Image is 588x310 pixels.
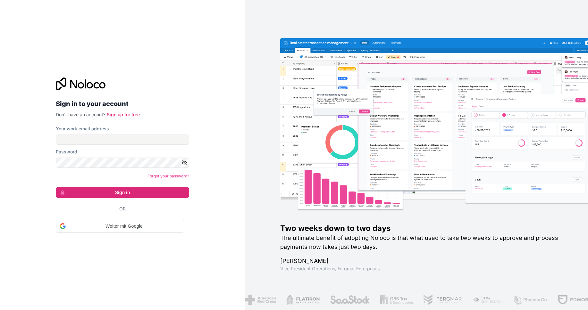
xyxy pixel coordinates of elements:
[56,158,189,168] input: Password
[280,223,567,233] h1: Two weeks down to two days
[56,149,77,155] label: Password
[423,295,462,305] img: /assets/fergmar-CudnrXN5.png
[56,98,189,110] h2: Sign in to your account
[56,126,109,132] label: Your work email address
[56,220,184,232] div: Weiter mit Google
[68,223,180,230] span: Weiter mit Google
[107,112,140,117] a: Sign up for free
[280,265,567,272] h1: Vice President Operations , Fergmar Enterprises
[56,187,189,198] button: Sign in
[56,135,189,145] input: Email address
[513,295,547,305] img: /assets/phoenix-BREaitsQ.png
[280,257,567,265] h1: [PERSON_NAME]
[380,295,413,305] img: /assets/gbstax-C-GtDUiK.png
[245,295,276,305] img: /assets/american-red-cross-BAupjrZR.png
[119,206,126,212] span: Or
[286,295,320,305] img: /assets/flatiron-C8eUkumj.png
[473,295,503,305] img: /assets/fiera-fwj2N5v4.png
[330,295,370,305] img: /assets/saastock-C6Zbiodz.png
[56,112,105,117] span: Don't have an account?
[147,174,189,178] a: Forgot your password?
[280,233,567,251] h2: The ultimate benefit of adopting Noloco is that what used to take two weeks to approve and proces...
